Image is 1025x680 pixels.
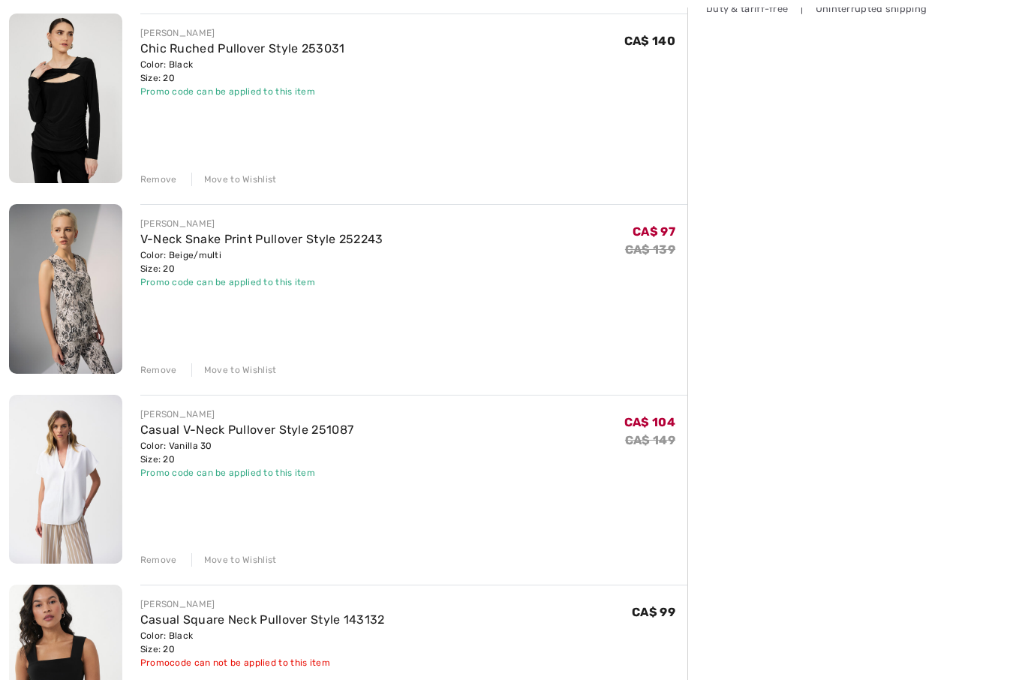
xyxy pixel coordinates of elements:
div: Move to Wishlist [191,553,277,567]
span: CA$ 97 [633,224,675,239]
div: [PERSON_NAME] [140,26,345,40]
a: V-Neck Snake Print Pullover Style 252243 [140,232,383,246]
div: Promo code can be applied to this item [140,275,383,289]
div: Color: Vanilla 30 Size: 20 [140,439,354,466]
div: Move to Wishlist [191,363,277,377]
img: Casual V-Neck Pullover Style 251087 [9,395,122,564]
a: Chic Ruched Pullover Style 253031 [140,41,345,56]
div: [PERSON_NAME] [140,597,385,611]
span: CA$ 104 [624,415,675,429]
a: Casual Square Neck Pullover Style 143132 [140,612,385,627]
div: Remove [140,173,177,186]
div: Color: Beige/multi Size: 20 [140,248,383,275]
div: Promo code can be applied to this item [140,466,354,480]
span: CA$ 99 [632,605,675,619]
img: V-Neck Snake Print Pullover Style 252243 [9,204,122,374]
div: Duty & tariff-free | Uninterrupted shipping [706,2,931,16]
div: [PERSON_NAME] [140,408,354,421]
s: CA$ 139 [625,242,675,257]
div: Remove [140,553,177,567]
a: Casual V-Neck Pullover Style 251087 [140,423,354,437]
div: Remove [140,363,177,377]
div: Promocode can not be applied to this item [140,656,385,669]
div: Promo code can be applied to this item [140,85,345,98]
img: Chic Ruched Pullover Style 253031 [9,14,122,183]
div: [PERSON_NAME] [140,217,383,230]
span: CA$ 140 [624,34,675,48]
s: CA$ 149 [625,433,675,447]
div: Color: Black Size: 20 [140,58,345,85]
div: Move to Wishlist [191,173,277,186]
div: Color: Black Size: 20 [140,629,385,656]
